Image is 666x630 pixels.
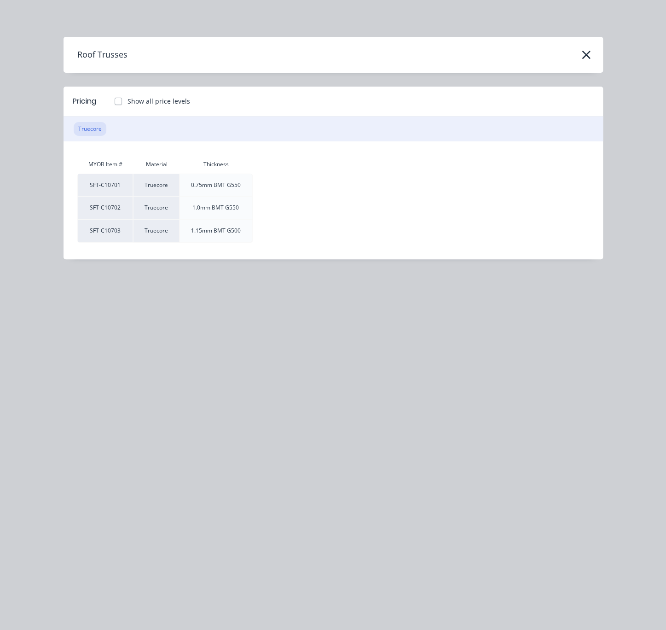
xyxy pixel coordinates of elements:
div: SFT-C10702 [78,204,133,212]
div: SFT-C10701 [78,181,133,189]
div: 1.15mm BMT G500 [180,227,252,235]
div: Material [133,160,180,169]
div: 1.0mm BMT G550 [180,204,252,212]
label: Show all price levels [127,96,190,106]
button: Truecore [74,122,106,136]
div: SFT-C10703 [78,227,133,235]
h4: Roof Trusses [64,46,127,64]
div: MYOB Item # [77,160,133,169]
div: Pricing [73,96,96,107]
div: Truecore [133,204,179,212]
div: Thickness [180,160,253,169]
div: Truecore [133,227,179,235]
div: 0.75mm BMT G550 [180,181,252,189]
div: Truecore [133,181,179,189]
